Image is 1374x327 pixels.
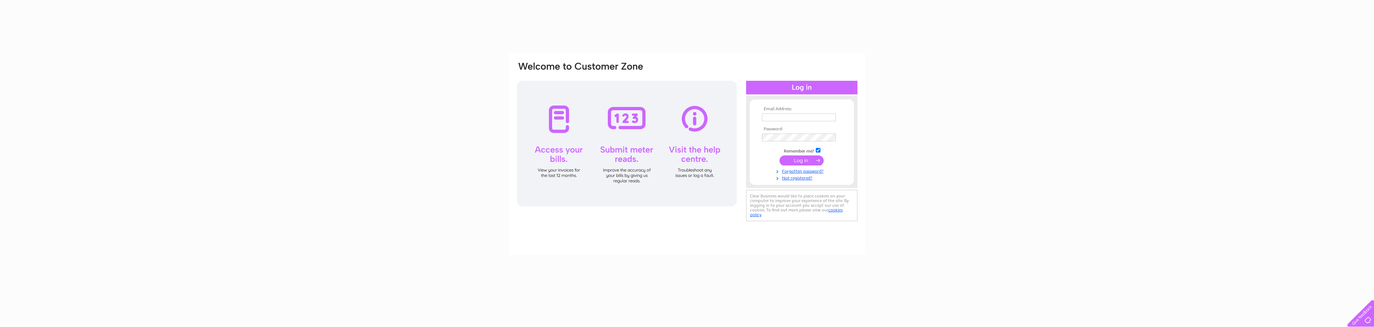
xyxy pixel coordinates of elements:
td: Remember me? [760,147,843,154]
a: Forgotten password? [762,167,843,174]
a: cookies policy [750,207,843,217]
div: Clear Business would like to place cookies on your computer to improve your experience of the sit... [746,190,857,221]
a: Not registered? [762,174,843,181]
th: Password: [760,127,843,132]
input: Submit [779,155,824,165]
th: Email Address: [760,107,843,112]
